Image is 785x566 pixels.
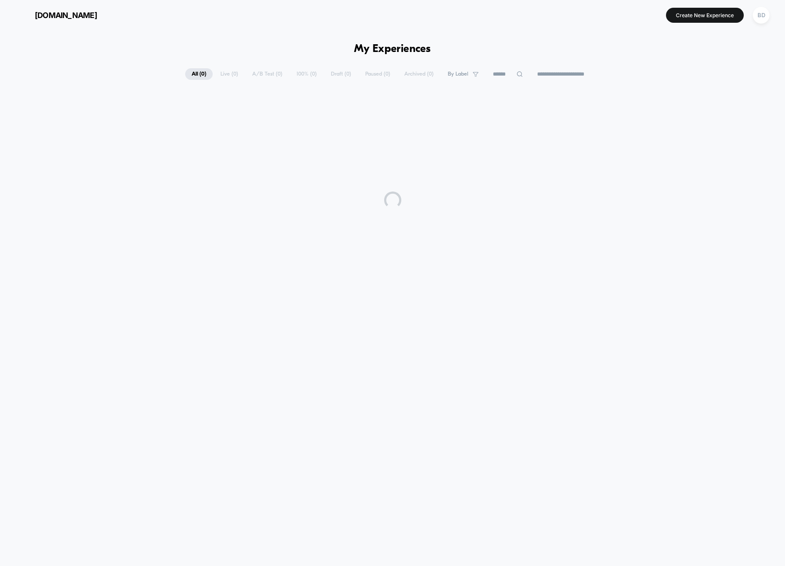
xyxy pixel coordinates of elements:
button: Create New Experience [666,8,744,23]
span: By Label [448,71,468,77]
button: [DOMAIN_NAME] [13,8,100,22]
span: [DOMAIN_NAME] [35,11,97,20]
h1: My Experiences [354,43,431,55]
div: BD [753,7,770,24]
span: All ( 0 ) [185,68,213,80]
button: BD [750,6,772,24]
